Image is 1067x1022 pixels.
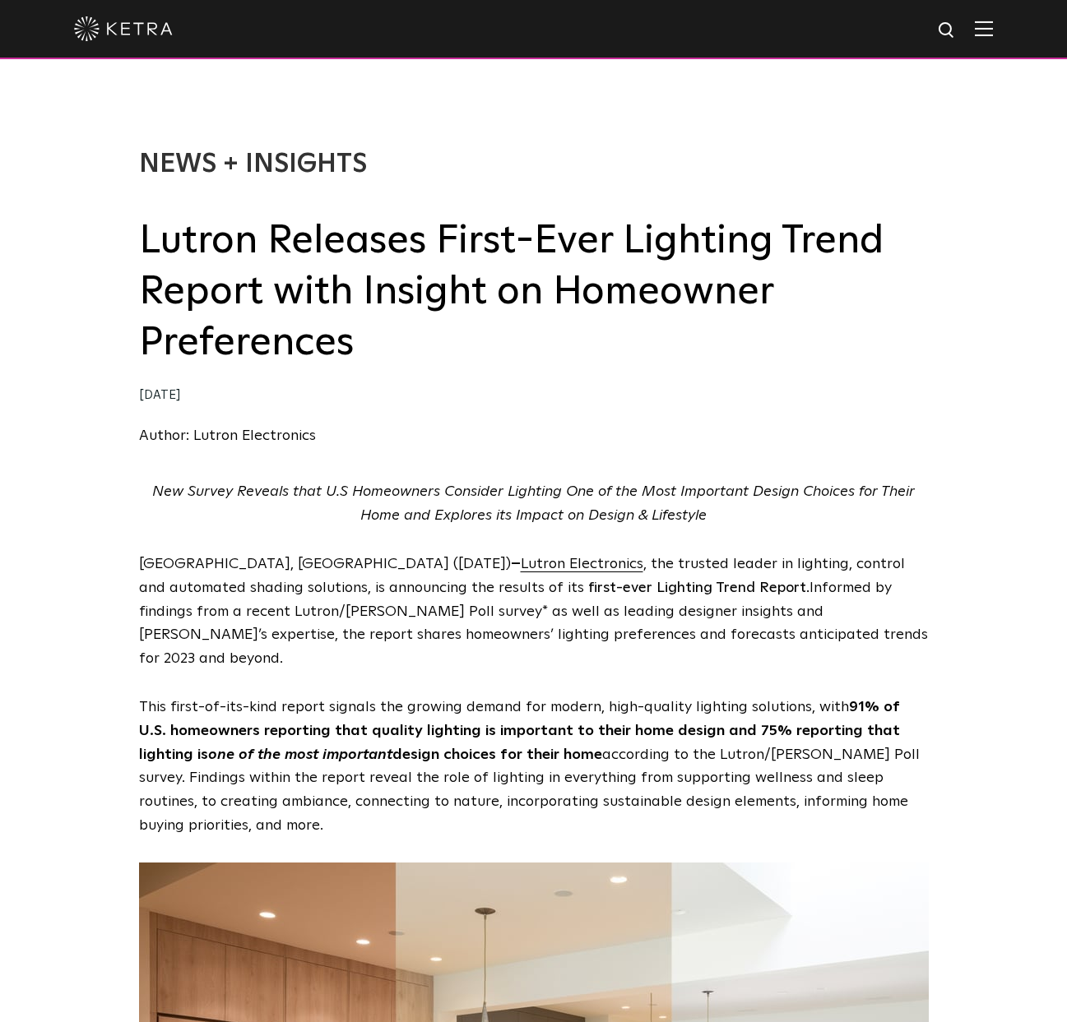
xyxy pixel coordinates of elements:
[74,16,173,41] img: ketra-logo-2019-white
[588,580,810,595] span: first-ever Lighting Trend Report.
[139,151,367,178] a: News + Insights
[139,557,928,666] span: [GEOGRAPHIC_DATA], [GEOGRAPHIC_DATA] ([DATE]) Informed by findings from a recent Lutron/[PERSON_N...
[521,557,643,571] a: Lutron Electronics
[208,747,392,762] em: one of the most important
[139,700,900,762] strong: 91% of U.S. homeowners reporting that quality lighting is important to their home design and 75% ...
[139,215,929,369] h2: Lutron Releases First-Ever Lighting Trend Report with Insight on Homeowner Preferences
[139,428,316,443] a: Author: Lutron Electronics
[139,557,905,595] span: , the trusted leader in lighting, control and automated shading solutions, is announcing the resu...
[139,384,929,408] div: [DATE]
[139,700,920,833] span: This first-of-its-kind report signals the growing demand for modern, high-quality lighting soluti...
[511,557,521,571] strong: –
[152,484,915,523] em: New Survey Reveals that U.S Homeowners Consider Lighting One of the Most Important Design Choices...
[975,21,993,36] img: Hamburger%20Nav.svg
[937,21,958,41] img: search icon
